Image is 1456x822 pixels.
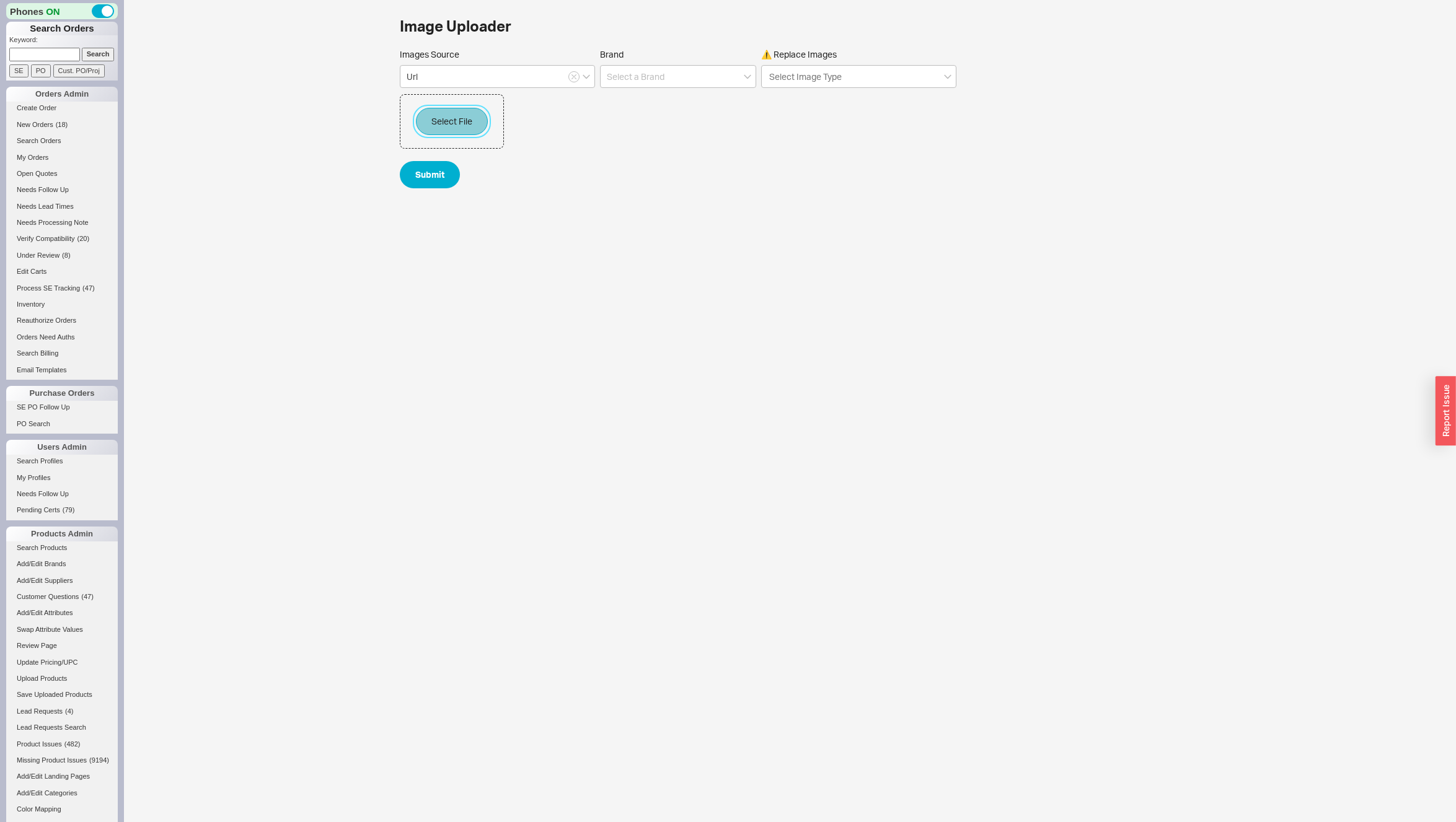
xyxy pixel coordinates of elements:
span: Brand [600,49,624,59]
input: SE [9,64,29,77]
a: Lead Requests(4) [6,705,118,718]
span: Needs Processing Note [17,219,89,226]
a: PO Search [6,418,118,431]
a: Needs Follow Up [6,488,118,501]
a: Email Templates [6,364,118,377]
button: Submit [400,161,460,188]
a: Add/Edit Suppliers [6,574,118,587]
svg: open menu [744,74,751,79]
span: Submit [415,167,444,182]
span: New Orders [17,121,53,128]
svg: open menu [583,74,590,79]
a: New Orders(18) [6,118,118,131]
input: Select a Brand [600,65,756,88]
a: Search Products [6,541,118,554]
a: Needs Follow Up [6,183,118,196]
span: ( 18 ) [56,121,68,128]
div: Users Admin [6,440,118,455]
span: Needs Follow Up [17,186,69,193]
input: Cust. PO/Proj [53,64,105,77]
span: ( 47 ) [81,593,94,600]
span: ( 482 ) [64,740,81,748]
div: Purchase Orders [6,386,118,401]
span: Lead Requests [17,707,63,715]
a: Missing Product Issues(9194) [6,754,118,767]
a: Add/Edit Brands [6,557,118,571]
h1: Search Orders [6,22,118,35]
span: ( 8 ) [62,251,70,259]
div: Orders Admin [6,87,118,102]
span: ( 20 ) [77,235,90,242]
a: Customer Questions(47) [6,590,118,603]
a: Inventory [6,298,118,311]
input: Select Images source [400,65,595,88]
a: My Orders [6,151,118,164]
span: Customer Questions [17,593,79,600]
a: Process SE Tracking(47) [6,282,118,295]
span: Product Issues [17,740,62,748]
span: Pending Certs [17,506,60,514]
a: Add/Edit Landing Pages [6,770,118,783]
a: Color Mapping [6,803,118,816]
a: Product Issues(482) [6,738,118,751]
button: Select File [416,108,488,135]
a: Lead Requests Search [6,721,118,734]
a: Under Review(8) [6,249,118,262]
a: Search Orders [6,134,118,147]
div: Products Admin [6,527,118,541]
span: ( 4 ) [65,707,73,715]
a: Update Pricing/UPC [6,656,118,669]
a: Pending Certs(79) [6,504,118,517]
a: Create Order [6,102,118,115]
a: Orders Need Auths [6,331,118,344]
input: Search [82,48,115,61]
a: Needs Lead Times [6,200,118,213]
a: Reauthorize Orders [6,314,118,327]
a: Save Uploaded Products [6,688,118,701]
a: My Profiles [6,471,118,484]
p: Keyword: [9,35,118,48]
input: PO [31,64,51,77]
a: Edit Carts [6,265,118,278]
a: Verify Compatibility(20) [6,232,118,245]
span: ( 9194 ) [89,756,109,764]
span: ( 79 ) [63,506,75,514]
a: Review Page [6,639,118,652]
div: Phones [6,3,118,19]
a: Add/Edit Attributes [6,606,118,619]
span: ( 47 ) [82,284,95,292]
span: ⚠️ Replace Images [761,49,837,59]
a: Upload Products [6,672,118,685]
a: Search Billing [6,347,118,360]
span: Verify Compatibility [17,235,75,242]
a: Search Profiles [6,455,118,468]
a: Swap Attribute Values [6,623,118,636]
input: ⚠️ Replace Images [768,69,844,84]
a: SE PO Follow Up [6,401,118,414]
span: Under Review [17,251,60,259]
a: Open Quotes [6,167,118,180]
span: Process SE Tracking [17,284,80,292]
h1: Image Uploader [400,19,511,33]
a: Add/Edit Categories [6,787,118,800]
span: Missing Product Issues [17,756,87,764]
a: Needs Processing Note [6,216,118,229]
span: Needs Follow Up [17,490,69,497]
span: Images Source [400,49,459,59]
span: ON [46,5,60,18]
